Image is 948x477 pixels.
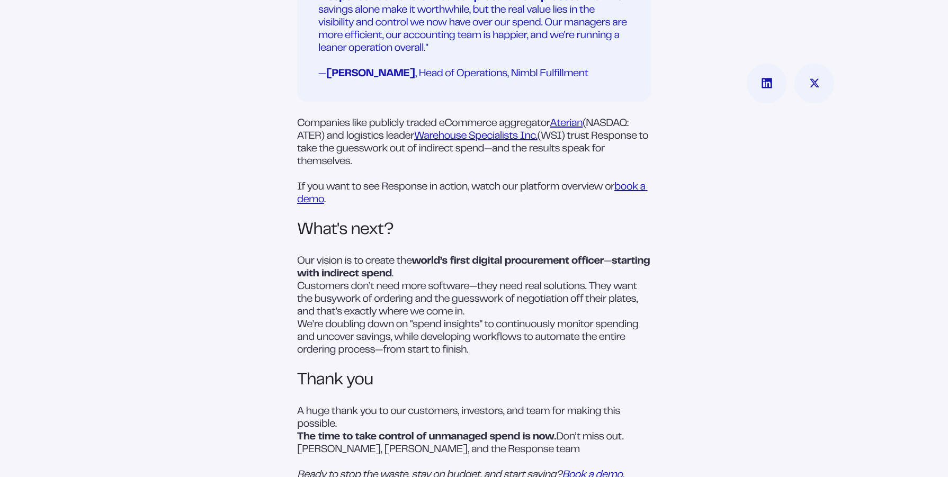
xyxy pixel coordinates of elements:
[550,119,583,128] a: Aterian
[297,255,651,281] p: Our vision is to create the — .
[297,433,556,442] strong: The time to take control of unmanaged spend is now.
[297,181,651,206] p: If you want to see Response in action, watch our platform overview or .
[297,373,651,390] h1: Thank you
[326,69,415,78] strong: [PERSON_NAME]
[297,281,651,319] p: Customers don’t need more software—they need real solutions. They want the busywork of ordering a...
[297,257,652,278] strong: starting with indirect spend
[297,222,651,239] h1: What's next?
[297,183,647,204] a: book a demo
[297,444,651,456] p: [PERSON_NAME], [PERSON_NAME], and the Response team
[297,431,651,444] p: Don’t miss out.
[297,319,651,357] p: We’re doubling down on "spend insights" to continuously monitor spending and uncover savings, whi...
[414,132,538,141] a: Warehouse Specialists Inc.
[297,118,651,168] p: Companies like publicly traded eCommerce aggregator (NASDAQ: ATER) and logistics leader (WSI) tru...
[297,406,651,431] p: A huge thank you to our customers, investors, and team for making this possible.
[412,257,604,266] strong: world’s first digital procurement officer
